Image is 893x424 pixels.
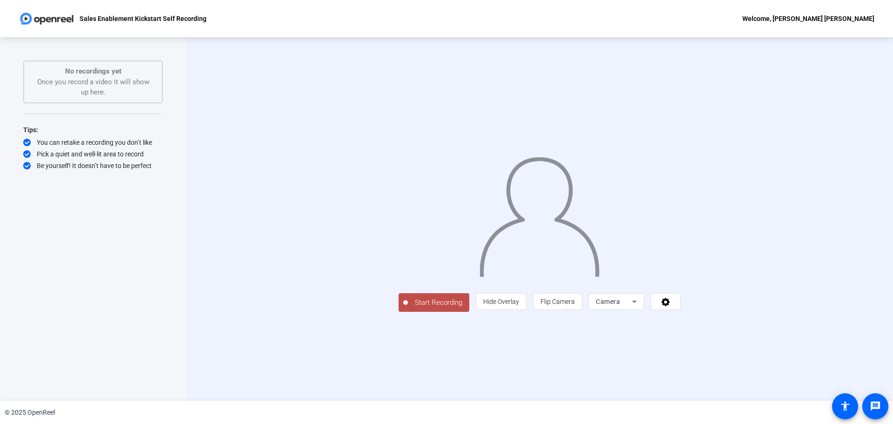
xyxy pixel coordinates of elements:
div: Welcome, [PERSON_NAME] [PERSON_NAME] [742,13,874,24]
p: No recordings yet [33,66,153,77]
img: overlay [479,150,600,277]
p: Sales Enablement Kickstart Self Recording [80,13,207,24]
div: You can retake a recording you don’t like [23,138,163,147]
div: Once you record a video it will show up here. [33,66,153,98]
mat-icon: message [870,401,881,412]
span: Camera [596,298,620,305]
img: OpenReel logo [19,9,75,28]
button: Flip Camera [533,293,582,310]
button: Hide Overlay [476,293,526,310]
span: Flip Camera [540,298,575,305]
button: Start Recording [399,293,469,312]
div: © 2025 OpenReel [5,408,55,417]
mat-icon: accessibility [840,401,851,412]
div: Tips: [23,124,163,135]
div: Be yourself! It doesn’t have to be perfect [23,161,163,170]
span: Start Recording [408,297,469,308]
span: Hide Overlay [483,298,519,305]
div: Pick a quiet and well-lit area to record [23,149,163,159]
